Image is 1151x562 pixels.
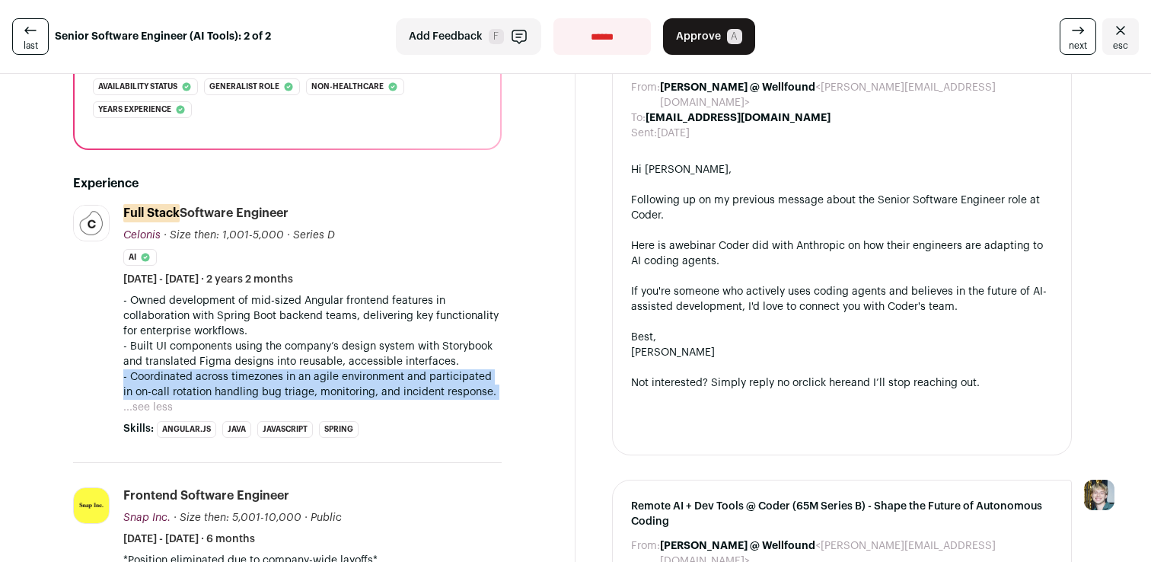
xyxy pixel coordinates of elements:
[1084,480,1114,510] img: 6494470-medium_jpg
[727,29,742,44] span: A
[73,174,502,193] h2: Experience
[631,241,675,251] span: Here is a
[663,18,755,55] button: Approve A
[631,241,1043,267] a: webinar Coder did with Anthropic on how their engineers are adapting to AI coding agents
[631,375,1053,391] div: Not interested? Simply reply no or and I’ll stop reaching out.
[24,40,38,52] span: last
[174,513,301,523] span: · Size then: 5,001-10,000
[1069,40,1087,52] span: next
[287,228,290,243] span: ·
[123,532,255,547] span: [DATE] - [DATE] · 6 months
[631,345,1053,360] div: [PERSON_NAME]
[157,421,216,438] li: Angular.js
[164,230,284,241] span: · Size then: 1,001-5,000
[74,488,109,523] img: 99c48d78a97eea7b9e1a8d27914876bdc8eec497a763b35d7882cad842f1a536.jpg
[631,110,646,126] dt: To:
[660,541,815,551] b: [PERSON_NAME] @ Wellfound
[631,126,657,141] dt: Sent:
[631,162,1053,177] div: Hi [PERSON_NAME],
[74,206,109,241] img: 4749f8c101eb6d17f98328f05ddf4aaf1a3cad7daa56f0ed27bc4fe5905a735c.jpg
[123,339,502,369] p: - Built UI components using the company’s design system with Storybook and translated Figma desig...
[123,272,293,287] span: [DATE] - [DATE] · 2 years 2 months
[123,230,161,241] span: Celonis
[631,499,1053,529] span: Remote AI + Dev Tools @ Coder (65M Series B) - Shape the Future of Autonomous Coding
[657,126,690,141] dd: [DATE]
[311,513,342,523] span: Public
[98,79,177,94] span: Availability status
[123,513,171,523] span: Snap Inc.
[660,82,815,93] b: [PERSON_NAME] @ Wellfound
[396,18,541,55] button: Add Feedback F
[319,421,359,438] li: Spring
[631,193,1053,223] div: Following up on my previous message about the Senior Software Engineer role at Coder.
[631,80,660,110] dt: From:
[123,421,154,436] span: Skills:
[293,230,335,241] span: Series D
[1060,18,1096,55] a: next
[55,29,271,44] strong: Senior Software Engineer (AI Tools): 2 of 2
[304,510,308,525] span: ·
[123,205,289,222] div: Software Engineer
[409,29,483,44] span: Add Feedback
[257,421,313,438] li: JavaScript
[123,249,157,266] li: AI
[123,487,289,504] div: Frontend Software Engineer
[489,29,504,44] span: F
[12,18,49,55] a: last
[209,79,279,94] span: Generalist role
[631,330,1053,345] div: Best,
[660,80,1053,110] dd: <[PERSON_NAME][EMAIL_ADDRESS][DOMAIN_NAME]>
[222,421,251,438] li: Java
[631,284,1053,315] div: If you're someone who actively uses coding agents and believes in the future of AI-assisted devel...
[123,400,173,415] button: ...see less
[1113,40,1128,52] span: esc
[646,113,831,123] b: [EMAIL_ADDRESS][DOMAIN_NAME]
[676,29,721,44] span: Approve
[123,369,502,400] p: - Coordinated across timezones in an agile environment and participated in on-call rotation handl...
[802,378,851,388] a: click here
[1102,18,1139,55] a: Close
[716,256,719,267] span: .
[123,204,180,222] mark: Full Stack
[98,102,171,117] span: Years experience
[123,293,502,339] p: - Owned development of mid-sized Angular frontend features in collaboration with Spring Boot back...
[311,79,384,94] span: Non-healthcare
